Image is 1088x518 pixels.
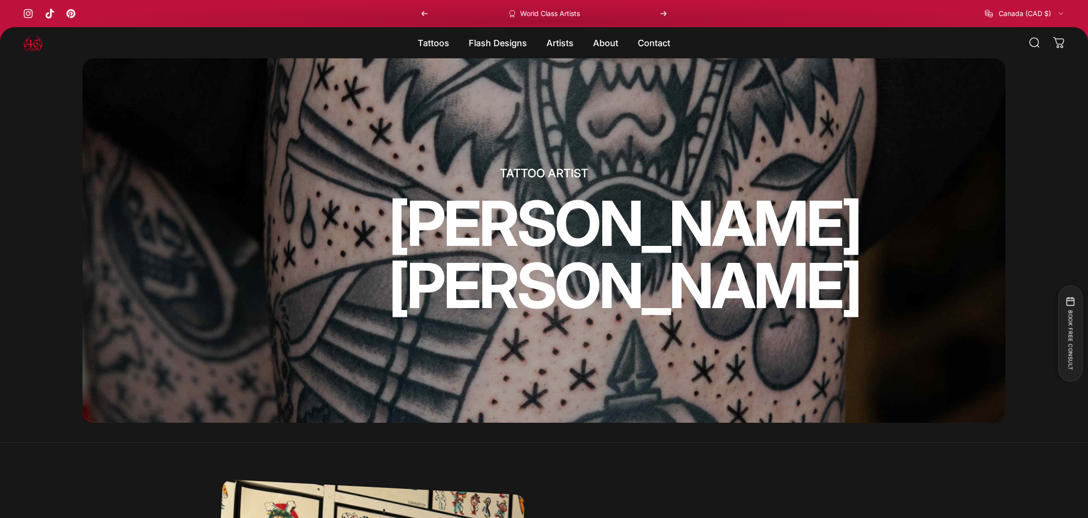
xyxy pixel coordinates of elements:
[1048,32,1070,53] a: 0 items
[628,33,680,53] a: Contact
[520,9,580,18] p: World Class Artists
[408,33,459,53] summary: Tattoos
[500,166,588,180] strong: TATTOO ARTIST
[389,255,859,317] animate-element: [PERSON_NAME]
[408,33,680,53] nav: Primary
[999,9,1051,18] span: Canada (CAD $)
[389,192,859,255] animate-element: [PERSON_NAME]
[537,33,583,53] summary: Artists
[459,33,537,53] summary: Flash Designs
[583,33,628,53] summary: About
[1058,285,1082,381] button: BOOK FREE CONSULT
